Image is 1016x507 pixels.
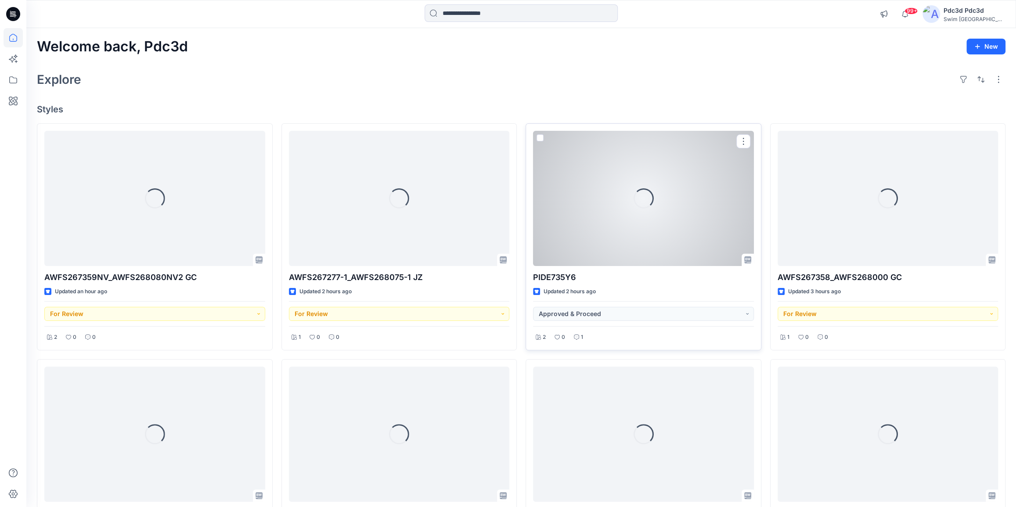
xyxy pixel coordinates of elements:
p: PIDE735Y6 [533,271,754,284]
p: 1 [581,333,583,342]
img: avatar [922,5,940,23]
p: 1 [787,333,789,342]
h2: Welcome back, Pdc3d [37,39,188,55]
p: Updated 2 hours ago [299,287,352,296]
p: Updated 2 hours ago [544,287,596,296]
div: Pdc3d Pdc3d [944,5,1005,16]
p: 0 [562,333,565,342]
h4: Styles [37,104,1005,115]
button: New [966,39,1005,54]
p: 0 [317,333,320,342]
p: 0 [73,333,76,342]
p: 0 [825,333,828,342]
h2: Explore [37,72,81,86]
p: AWFS267358_AWFS268000 GC [778,271,998,284]
p: 2 [543,333,546,342]
p: 0 [336,333,339,342]
p: 1 [299,333,301,342]
p: AWFS267359NV_AWFS268080NV2 GC [44,271,265,284]
p: AWFS267277-1_AWFS268075-1 JZ [289,271,510,284]
span: 99+ [904,7,918,14]
div: Swim [GEOGRAPHIC_DATA] [944,16,1005,22]
p: 0 [92,333,96,342]
p: Updated an hour ago [55,287,107,296]
p: Updated 3 hours ago [788,287,841,296]
p: 0 [805,333,809,342]
p: 2 [54,333,57,342]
